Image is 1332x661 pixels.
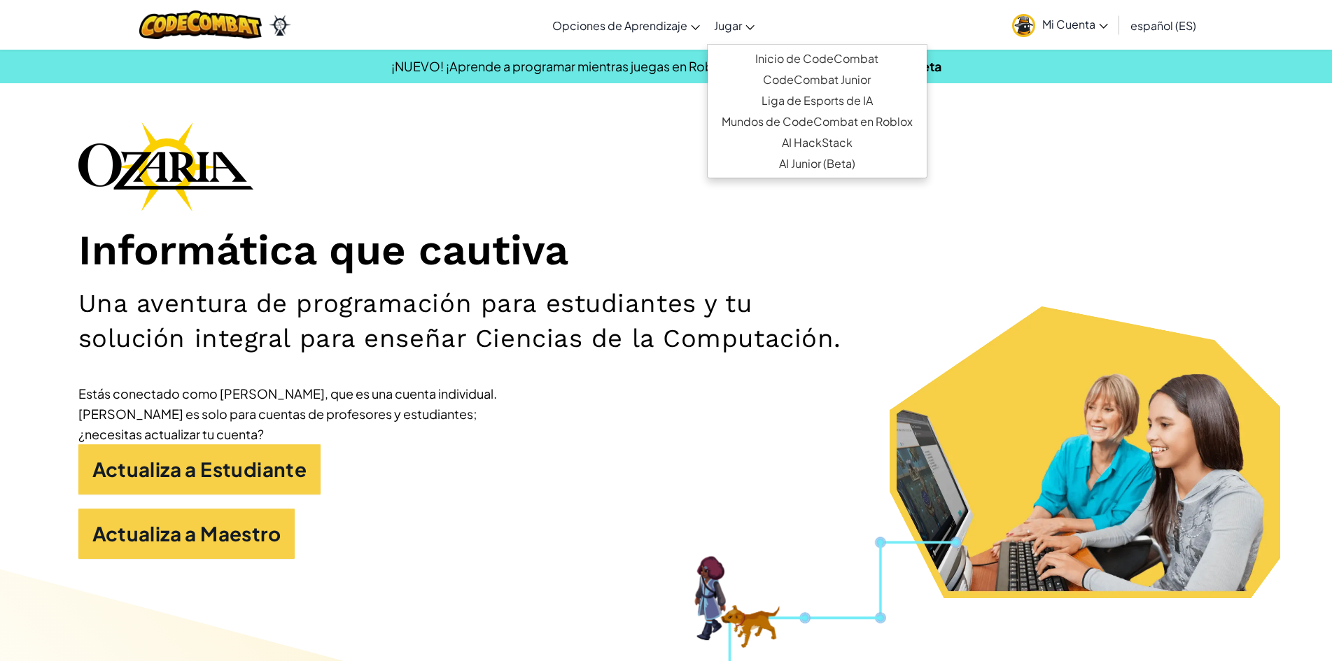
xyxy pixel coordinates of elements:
[714,18,742,33] span: Jugar
[269,15,291,36] img: Ozaria
[708,90,927,111] a: Liga de Esports de IA
[708,48,927,69] a: Inicio de CodeCombat
[1123,6,1203,44] a: español (ES)
[78,286,867,355] h2: Una aventura de programación para estudiantes y tu solución integral para enseñar Ciencias de la ...
[1042,17,1108,31] span: Mi Cuenta
[78,444,321,495] a: Actualiza a Estudiante
[1005,3,1115,47] a: Mi Cuenta
[78,383,498,444] div: Estás conectado como [PERSON_NAME], que es una cuenta individual. [PERSON_NAME] es solo para cuen...
[707,6,762,44] a: Jugar
[708,69,927,90] a: CodeCombat Junior
[708,111,927,132] a: Mundos de CodeCombat en Roblox
[1012,14,1035,37] img: avatar
[708,132,927,153] a: AI HackStack
[391,58,734,74] span: ¡NUEVO! ¡Aprende a programar mientras juegas en Roblox!
[78,225,1254,276] h1: Informática que cautiva
[78,122,253,211] img: Ozaria branding logo
[1130,18,1196,33] span: español (ES)
[78,509,295,559] a: Actualiza a Maestro
[139,10,262,39] img: CodeCombat logo
[552,18,687,33] span: Opciones de Aprendizaje
[708,153,927,174] a: AI Junior (Beta)
[545,6,707,44] a: Opciones de Aprendizaje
